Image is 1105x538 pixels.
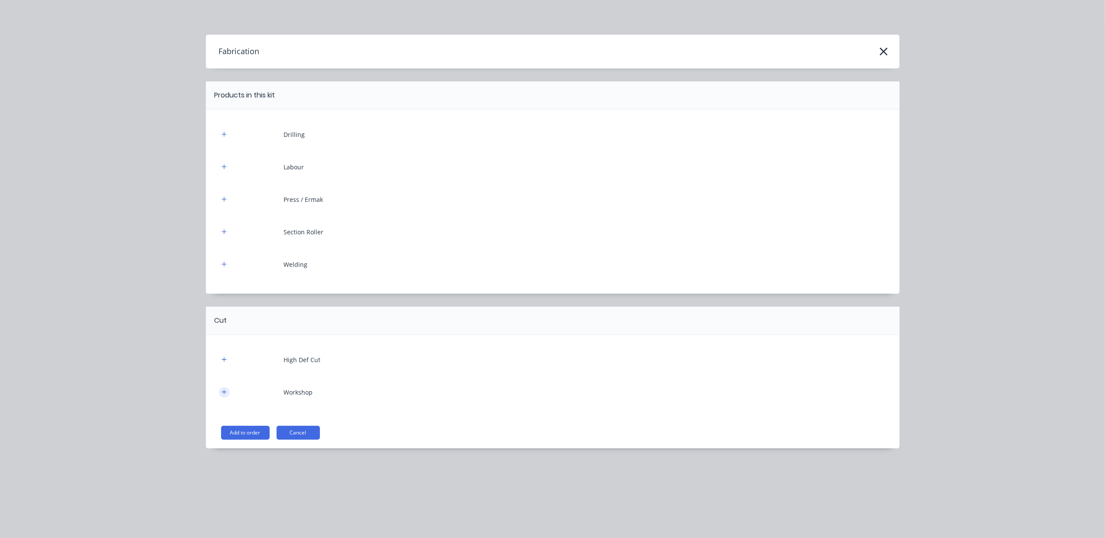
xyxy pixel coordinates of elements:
[206,43,260,60] h4: Fabrication
[284,388,313,397] div: Workshop
[284,195,323,204] div: Press / Ermak
[221,426,270,440] button: Add to order
[284,162,304,172] div: Labour
[284,260,308,269] div: Welding
[215,315,227,326] div: Cut
[284,130,305,139] div: Drilling
[215,90,275,100] div: Products in this kit
[277,426,320,440] button: Cancel
[284,355,321,364] div: High Def Cut
[284,227,324,237] div: Section Roller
